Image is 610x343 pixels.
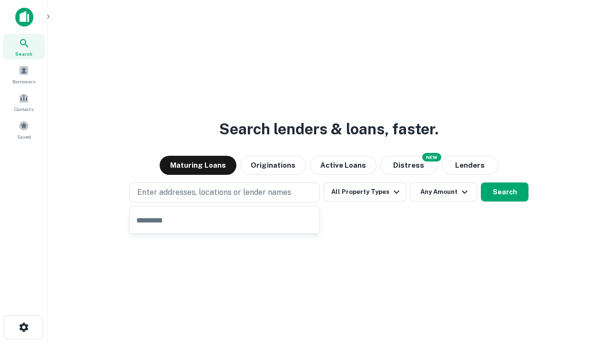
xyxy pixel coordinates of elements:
span: Borrowers [12,78,35,85]
img: capitalize-icon.png [15,8,33,27]
button: All Property Types [324,182,407,202]
a: Contacts [3,89,45,115]
span: Contacts [14,105,33,113]
button: Enter addresses, locations or lender names [129,182,320,202]
button: Originations [240,156,306,175]
span: Saved [17,133,31,141]
iframe: Chat Widget [562,267,610,313]
a: Search [3,34,45,60]
button: Search distressed loans with lien and other non-mortgage details. [380,156,437,175]
a: Saved [3,117,45,142]
div: NEW [422,153,441,161]
h3: Search lenders & loans, faster. [219,118,438,141]
p: Enter addresses, locations or lender names [137,187,291,198]
button: Search [481,182,529,202]
span: Search [15,50,32,58]
button: Any Amount [410,182,477,202]
button: Lenders [441,156,498,175]
button: Active Loans [310,156,376,175]
a: Borrowers [3,61,45,87]
button: Maturing Loans [160,156,236,175]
